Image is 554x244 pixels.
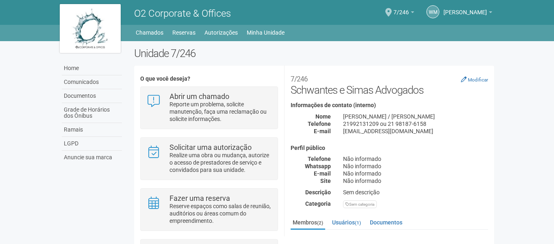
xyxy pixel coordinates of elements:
[320,178,331,184] strong: Site
[337,170,494,177] div: Não informado
[291,72,488,96] h2: Schwantes e Simas Advogados
[204,27,238,38] a: Autorizações
[314,170,331,177] strong: E-mail
[136,27,163,38] a: Chamados
[62,123,122,137] a: Ramais
[62,151,122,164] a: Anuncie sua marca
[134,47,495,59] h2: Unidade 7/246
[169,143,252,152] strong: Solicitar uma autorização
[305,200,331,207] strong: Categoria
[337,113,494,120] div: [PERSON_NAME] / [PERSON_NAME]
[337,155,494,163] div: Não informado
[134,8,231,19] span: O2 Corporate & Offices
[291,236,488,244] strong: Membros
[172,27,196,38] a: Reservas
[314,128,331,134] strong: E-mail
[308,121,331,127] strong: Telefone
[337,127,494,135] div: [EMAIL_ADDRESS][DOMAIN_NAME]
[169,152,272,174] p: Realize uma obra ou mudança, autorize o acesso de prestadores de serviço e convidados para sua un...
[169,202,272,224] p: Reserve espaços como salas de reunião, auditórios ou áreas comum do empreendimento.
[62,75,122,89] a: Comunicados
[169,92,229,101] strong: Abrir um chamado
[305,163,331,169] strong: Whatsapp
[337,177,494,185] div: Não informado
[62,62,122,75] a: Home
[426,5,439,18] a: WM
[393,1,409,15] span: 7/246
[291,75,308,83] small: 7/246
[308,156,331,162] strong: Telefone
[140,76,278,82] h4: O que você deseja?
[291,216,325,230] a: Membros(2)
[247,27,285,38] a: Minha Unidade
[62,137,122,151] a: LGPD
[393,10,414,17] a: 7/246
[317,220,323,226] small: (2)
[291,145,488,151] h4: Perfil público
[62,103,122,123] a: Grade de Horários dos Ônibus
[169,194,230,202] strong: Fazer uma reserva
[343,200,377,208] div: Sem categoria
[60,4,121,53] img: logo.jpg
[337,120,494,127] div: 21992131209 ou 21 98187-6158
[291,102,488,108] h4: Informações de contato (interno)
[461,76,488,83] a: Modificar
[62,89,122,103] a: Documentos
[147,93,272,123] a: Abrir um chamado Reporte um problema, solicite manutenção, faça uma reclamação ou solicite inform...
[337,189,494,196] div: Sem descrição
[337,163,494,170] div: Não informado
[443,1,487,15] span: Wenderson Matheus de Almeida Schwantes
[315,113,331,120] strong: Nome
[169,101,272,123] p: Reporte um problema, solicite manutenção, faça uma reclamação ou solicite informações.
[147,144,272,174] a: Solicitar uma autorização Realize uma obra ou mudança, autorize o acesso de prestadores de serviç...
[305,189,331,196] strong: Descrição
[147,195,272,224] a: Fazer uma reserva Reserve espaços como salas de reunião, auditórios ou áreas comum do empreendime...
[368,216,404,229] a: Documentos
[443,10,492,17] a: [PERSON_NAME]
[355,220,361,226] small: (1)
[330,216,363,229] a: Usuários(1)
[468,77,488,83] small: Modificar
